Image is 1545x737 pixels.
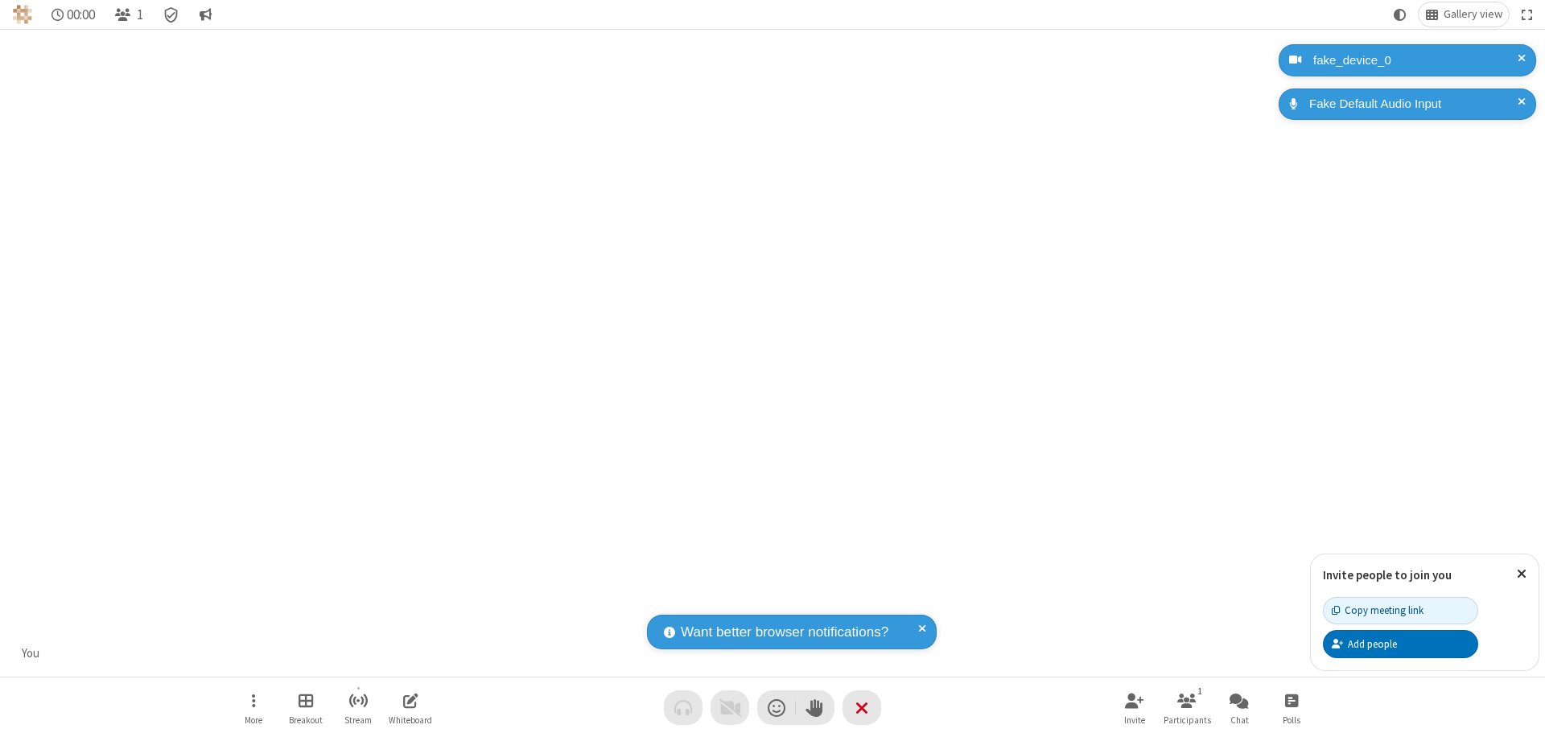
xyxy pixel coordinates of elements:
[1323,567,1452,583] label: Invite people to join you
[664,690,702,725] button: Audio problem - check your Internet connection or call by phone
[245,715,262,725] span: More
[757,690,796,725] button: Send a reaction
[1323,630,1478,657] button: Add people
[45,2,102,27] div: Timer
[108,2,150,27] button: Open participant list
[1444,8,1502,21] span: Gallery view
[1267,685,1316,731] button: Open poll
[1163,685,1211,731] button: Open participant list
[289,715,323,725] span: Breakout
[1304,95,1524,113] div: Fake Default Audio Input
[334,685,382,731] button: Start streaming
[1308,51,1524,70] div: fake_device_0
[1515,2,1539,27] button: Fullscreen
[389,715,432,725] span: Whiteboard
[711,690,749,725] button: Video
[67,7,95,23] span: 00:00
[344,715,372,725] span: Stream
[156,2,187,27] div: Meeting details Encryption enabled
[681,622,888,643] span: Want better browser notifications?
[1332,603,1423,618] div: Copy meeting link
[386,685,435,731] button: Open shared whiteboard
[1215,685,1263,731] button: Open chat
[1419,2,1509,27] button: Change layout
[1323,597,1478,624] button: Copy meeting link
[13,5,32,24] img: QA Selenium DO NOT DELETE OR CHANGE
[1505,554,1539,594] button: Close popover
[796,690,834,725] button: Raise hand
[229,685,278,731] button: Open menu
[843,690,881,725] button: End or leave meeting
[192,2,218,27] button: Conversation
[137,7,143,23] span: 1
[1387,2,1413,27] button: Using system theme
[16,644,46,663] div: You
[1124,715,1145,725] span: Invite
[282,685,330,731] button: Manage Breakout Rooms
[1193,684,1207,698] div: 1
[1230,715,1249,725] span: Chat
[1283,715,1300,725] span: Polls
[1164,715,1211,725] span: Participants
[1110,685,1159,731] button: Invite participants (⌘+Shift+I)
